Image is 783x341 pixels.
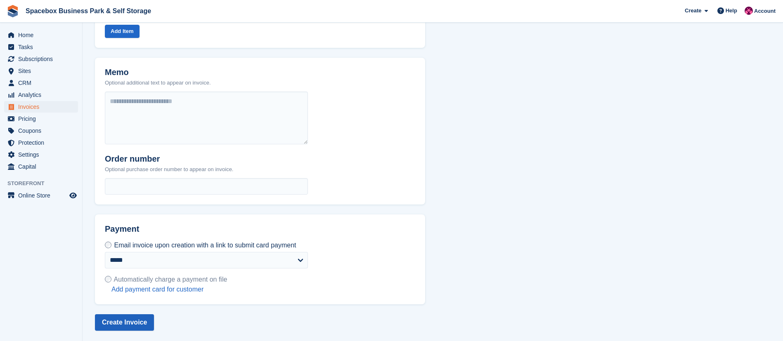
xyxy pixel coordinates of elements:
[18,161,68,172] span: Capital
[4,65,78,77] a: menu
[111,285,227,294] a: Add payment card for customer
[18,29,68,41] span: Home
[754,7,776,15] span: Account
[114,242,296,249] span: Email invoice upon creation with a link to submit card payment
[7,179,82,188] span: Storefront
[4,137,78,148] a: menu
[18,149,68,160] span: Settings
[4,29,78,41] a: menu
[18,65,68,77] span: Sites
[105,154,233,164] h2: Order number
[4,190,78,201] a: menu
[4,53,78,65] a: menu
[7,5,19,17] img: stora-icon-8386f47178a22dfd0bd8f6a31ec36ba5ce8667c1dd55bd0f319d3a0aa187defe.svg
[4,113,78,125] a: menu
[105,165,233,174] p: Optional purchase order number to appear on invoice.
[18,137,68,148] span: Protection
[105,68,211,77] h2: Memo
[18,89,68,101] span: Analytics
[18,77,68,89] span: CRM
[4,77,78,89] a: menu
[95,314,154,331] button: Create Invoice
[105,25,140,38] button: Add Item
[726,7,737,15] span: Help
[105,79,211,87] p: Optional additional text to appear on invoice.
[745,7,753,15] img: Avishka Chauhan
[18,101,68,113] span: Invoices
[18,190,68,201] span: Online Store
[18,113,68,125] span: Pricing
[4,149,78,160] a: menu
[18,125,68,136] span: Coupons
[4,89,78,101] a: menu
[114,276,227,283] span: Automatically charge a payment on file
[18,41,68,53] span: Tasks
[685,7,701,15] span: Create
[4,101,78,113] a: menu
[4,161,78,172] a: menu
[4,41,78,53] a: menu
[105,224,308,240] h2: Payment
[18,53,68,65] span: Subscriptions
[22,4,154,18] a: Spacebox Business Park & Self Storage
[105,276,111,282] input: Automatically charge a payment on file Add payment card for customer
[68,190,78,200] a: Preview store
[105,242,111,248] input: Email invoice upon creation with a link to submit card payment
[4,125,78,136] a: menu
